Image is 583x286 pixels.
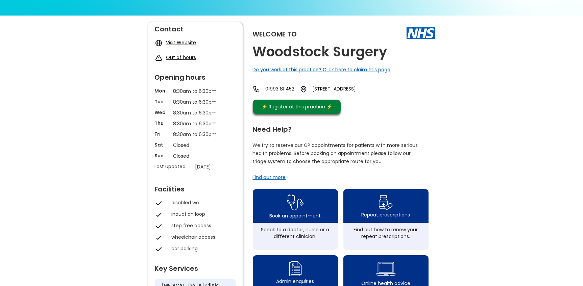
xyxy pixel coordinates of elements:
[343,189,429,250] a: repeat prescription iconRepeat prescriptionsFind out how to renew your repeat prescriptions.
[253,44,387,59] h2: Woodstock Surgery
[172,245,233,252] div: car parking
[195,163,239,171] p: [DATE]
[172,211,233,217] div: induction loop
[166,54,196,61] a: Out of hours
[253,85,260,93] img: telephone icon
[347,226,425,240] div: Find out how to renew your repeat prescriptions.
[253,31,297,37] div: Welcome to
[155,163,192,170] p: Last updated:
[155,120,170,127] p: Thu
[253,100,341,114] a: ⚡️ Register at this practice ⚡️
[253,141,418,165] p: We try to reserve our GP appointments for patients with more serious health problems. Before book...
[155,182,236,192] div: Facilities
[376,258,395,280] img: health advice icon
[258,103,336,110] div: ⚡️ Register at this practice ⚡️
[155,87,170,94] p: Mon
[256,226,335,240] div: Speak to a doctor, nurse or a different clinician.
[300,85,307,93] img: practice location icon
[172,234,233,240] div: wheelchair access
[155,141,170,148] p: Sat
[155,131,170,137] p: Fri
[173,98,217,106] p: 8:30am to 6:30pm
[253,189,338,250] a: book appointment icon Book an appointmentSpeak to a doctor, nurse or a different clinician.
[173,87,217,95] p: 8:30am to 6:30pm
[253,123,429,133] div: Need Help?
[253,66,391,73] a: Do you work at this practice? Click here to claim this page
[253,174,286,181] a: Find out more
[155,54,163,62] img: exclamation icon
[270,212,321,219] div: Book an appointment
[288,260,303,278] img: admin enquiry icon
[166,39,196,46] a: Visit Website
[155,39,163,47] img: globe icon
[173,152,217,160] p: Closed
[155,22,236,32] div: Contact
[172,222,233,229] div: step free access
[173,141,217,149] p: Closed
[379,193,393,211] img: repeat prescription icon
[173,120,217,127] p: 8:30am to 6:30pm
[287,192,303,212] img: book appointment icon
[155,262,236,272] div: Key Services
[407,27,435,39] img: The NHS logo
[265,85,294,93] a: 01993 811452
[155,71,236,81] div: Opening hours
[172,199,233,206] div: disabled wc
[362,211,410,218] div: Repeat prescriptions
[173,131,217,138] p: 8:30am to 6:30pm
[276,278,314,285] div: Admin enquiries
[173,109,217,116] p: 8:30am to 6:30pm
[155,98,170,105] p: Tue
[155,152,170,159] p: Sun
[155,109,170,116] p: Wed
[313,85,371,93] a: [STREET_ADDRESS]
